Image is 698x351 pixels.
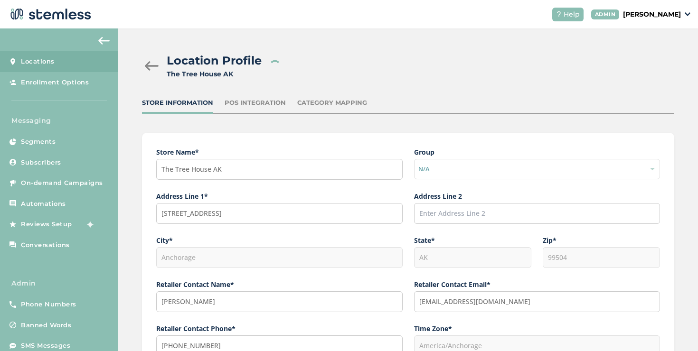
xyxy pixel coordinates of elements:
[98,37,110,45] img: icon-arrow-back-accent-c549486e.svg
[21,240,70,250] span: Conversations
[21,78,89,87] span: Enrollment Options
[156,203,402,224] input: Start typing
[651,305,698,351] iframe: Chat Widget
[21,57,55,66] span: Locations
[156,291,402,312] input: Enter Contact Name
[167,69,262,79] div: The Tree House AK
[79,215,98,234] img: glitter-stars-b7820f95.gif
[297,98,367,108] div: Category Mapping
[21,178,103,188] span: On-demand Campaigns
[414,191,660,201] label: Address Line 2
[225,98,286,108] div: POS Integration
[21,199,66,209] span: Automations
[564,9,580,19] span: Help
[543,235,660,245] label: Zip
[156,147,402,157] label: Store Name
[167,52,262,69] h2: Location Profile
[556,11,562,17] img: icon-help-white-03924b79.svg
[21,158,61,167] span: Subscribers
[623,9,681,19] p: [PERSON_NAME]
[591,9,620,19] div: ADMIN
[685,12,690,16] img: icon_down-arrow-small-66adaf34.svg
[8,5,91,24] img: logo-dark-0685b13c.svg
[414,279,660,289] label: Retailer Contact Email
[142,98,213,108] div: Store Information
[21,300,76,309] span: Phone Numbers
[156,235,402,245] label: City
[21,137,56,147] span: Segments
[156,191,402,201] label: Address Line 1*
[21,341,70,351] span: SMS Messages
[21,220,72,229] span: Reviews Setup
[414,235,531,245] label: State
[156,279,402,289] label: Retailer Contact Name
[414,147,660,157] label: Group
[156,159,402,180] input: Enter Store Name
[156,323,402,333] label: Retailer Contact Phone*
[21,321,71,330] span: Banned Words
[414,291,660,312] input: Enter Contact Email
[414,323,660,333] label: Time Zone
[414,203,660,224] input: Enter Address Line 2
